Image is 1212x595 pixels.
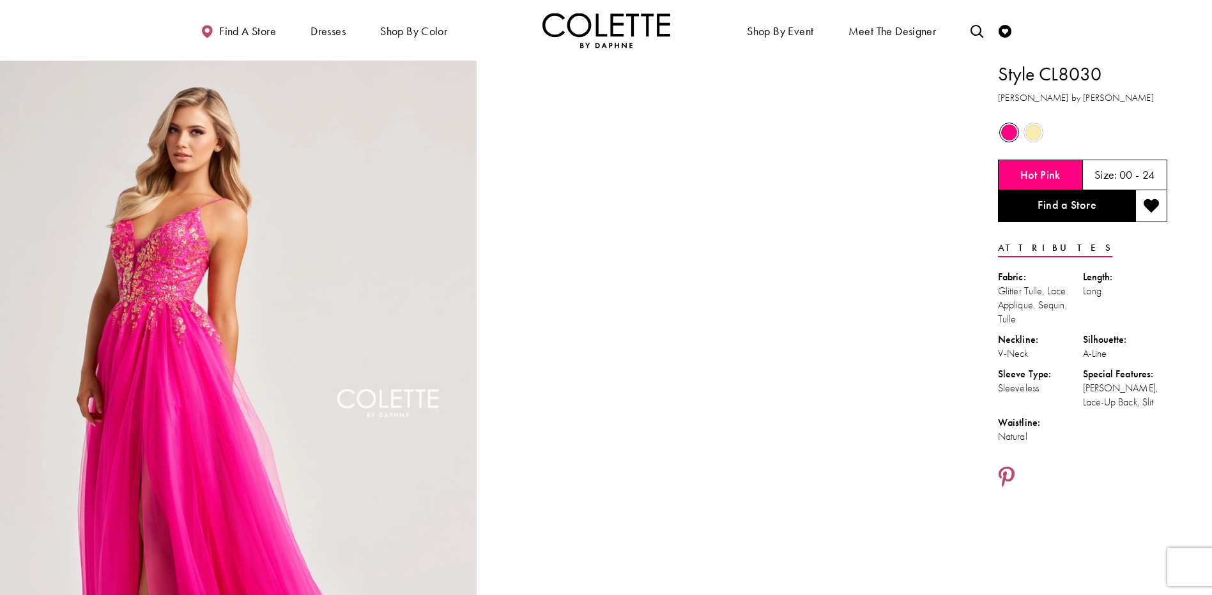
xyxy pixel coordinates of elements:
[998,91,1167,105] h3: [PERSON_NAME] by [PERSON_NAME]
[1083,270,1168,284] div: Length:
[998,121,1167,145] div: Product color controls state depends on size chosen
[998,333,1083,347] div: Neckline:
[998,284,1083,326] div: Glitter Tulle, Lace Applique, Sequin, Tulle
[998,239,1112,257] a: Attributes
[1083,367,1168,381] div: Special Features:
[311,25,346,38] span: Dresses
[1083,333,1168,347] div: Silhouette:
[848,25,937,38] span: Meet the designer
[1135,190,1167,222] button: Add to wishlist
[845,13,940,48] a: Meet the designer
[998,381,1083,395] div: Sleeveless
[747,25,813,38] span: Shop By Event
[1119,169,1155,181] h5: 00 - 24
[998,121,1020,144] div: Hot Pink
[998,367,1083,381] div: Sleeve Type:
[1083,381,1168,409] div: [PERSON_NAME], Lace-Up Back, Slit
[998,430,1083,444] div: Natural
[998,416,1083,430] div: Waistline:
[380,25,447,38] span: Shop by color
[197,13,279,48] a: Find a store
[998,270,1083,284] div: Fabric:
[998,61,1167,87] h1: Style CL8030
[1022,121,1045,144] div: Sunshine
[998,466,1015,490] a: Share using Pinterest - Opens in new tab
[967,13,986,48] a: Toggle search
[219,25,276,38] span: Find a store
[483,61,960,299] video: Style CL8030 Colette by Daphne #1 autoplay loop mute video
[998,190,1135,222] a: Find a Store
[542,13,670,48] a: Visit Home Page
[377,13,450,48] span: Shop by color
[1083,284,1168,298] div: Long
[1094,167,1117,182] span: Size:
[998,347,1083,361] div: V-Neck
[744,13,817,48] span: Shop By Event
[1020,169,1061,181] h5: Chosen color
[542,13,670,48] img: Colette by Daphne
[995,13,1015,48] a: Check Wishlist
[307,13,349,48] span: Dresses
[1083,347,1168,361] div: A-Line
